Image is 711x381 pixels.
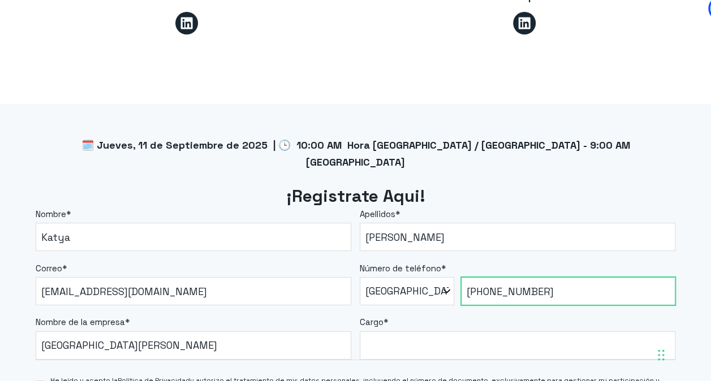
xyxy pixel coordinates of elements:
[36,185,675,208] h2: ¡Registrate Aqui!
[360,209,395,219] span: Apellidos
[36,209,66,219] span: Nombre
[36,223,351,251] input: Comprobado por Zero Phishing
[36,317,125,327] span: Nombre de la empresa
[507,236,711,381] div: Widget de chat
[36,263,62,274] span: Correo
[81,138,630,168] span: 🗓️ Jueves, 11 de Septiembre de 2025 | 🕒 10:00 AM Hora [GEOGRAPHIC_DATA] / [GEOGRAPHIC_DATA] - 9:0...
[175,12,198,34] a: Síguenos en LinkedIn
[513,12,536,34] a: Síguenos en LinkedIn
[360,263,441,274] span: Número de teléfono
[658,338,665,372] div: Arrastrar
[507,236,711,381] iframe: Chat Widget
[360,317,383,327] span: Cargo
